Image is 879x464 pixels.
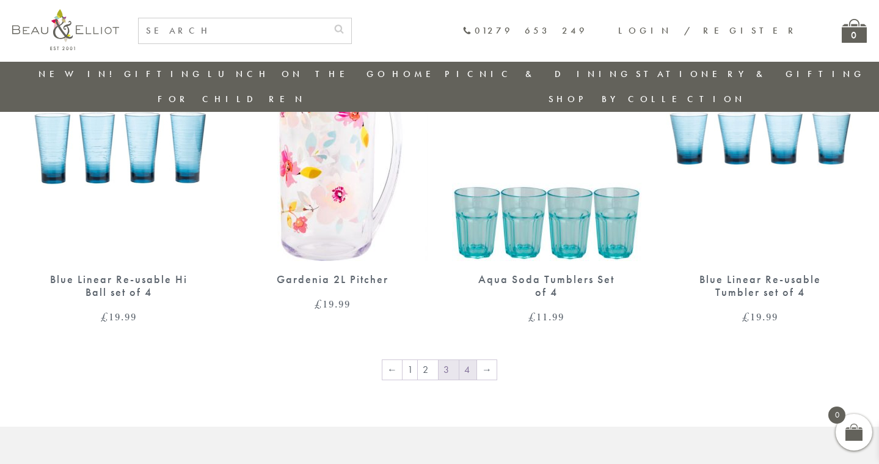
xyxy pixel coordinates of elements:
img: Gardenia 2 litre pitcher [238,17,428,261]
a: Recycled Look Re-Usable Plastic Salad Bowl Blue Linear Re-usable Hi Ball set of 4 £19.99 [24,17,214,322]
span: £ [101,309,109,324]
a: 0 [842,19,867,43]
a: Lunch On The Go [208,68,388,80]
img: Aqua Soda Tumblers Set of 4 [452,17,641,261]
input: SEARCH [139,18,327,43]
div: Gardenia 2L Pitcher [260,273,406,286]
img: Blue Linear Re-usable Tumbler set of 4 [666,17,855,261]
nav: Product Pagination [24,359,855,383]
div: Aqua Soda Tumblers Set of 4 [473,273,620,298]
img: logo [12,9,119,50]
a: Blue Linear Re-usable Tumbler set of 4 Blue Linear Re-usable Tumbler set of 4 £19.99 [666,17,855,322]
bdi: 19.99 [315,296,351,311]
a: Home [392,68,441,80]
bdi: 19.99 [742,309,778,324]
a: 01279 653 249 [462,26,588,36]
div: Blue Linear Re-usable Tumbler set of 4 [687,273,834,298]
a: Stationery & Gifting [636,68,865,80]
span: £ [528,309,536,324]
a: → [477,360,497,380]
a: Page 2 [418,360,438,380]
a: Page 1 [403,360,417,380]
span: £ [315,296,323,311]
bdi: 11.99 [528,309,564,324]
a: Login / Register [618,24,799,37]
span: 0 [828,407,845,424]
a: ← [382,360,402,380]
a: Picnic & Dining [445,68,632,80]
a: Gardenia 2 litre pitcher Gardenia 2L Pitcher £19.99 [238,17,428,309]
div: Blue Linear Re-usable Hi Ball set of 4 [46,273,192,298]
a: Gifting [124,68,203,80]
img: Recycled Look Re-Usable Plastic Salad Bowl [24,17,214,261]
span: Page 3 [439,360,459,380]
a: For Children [158,93,306,105]
bdi: 19.99 [101,309,137,324]
a: New in! [38,68,120,80]
a: Page 4 [459,360,476,380]
a: Shop by collection [549,93,746,105]
a: Aqua Soda Tumblers Set of 4 Aqua Soda Tumblers Set of 4 £11.99 [452,17,641,322]
span: £ [742,309,750,324]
